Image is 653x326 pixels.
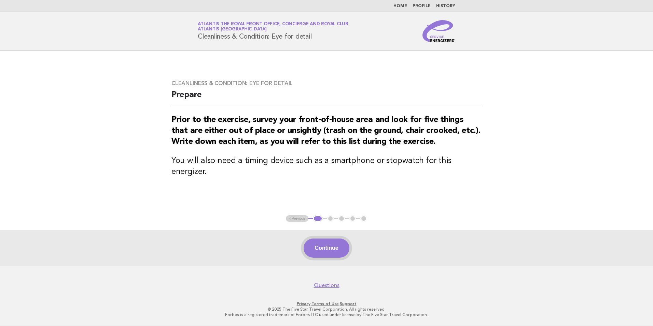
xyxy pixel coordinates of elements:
h3: You will also need a timing device such as a smartphone or stopwatch for this energizer. [171,155,482,177]
strong: Prior to the exercise, survey your front-of-house area and look for five things that are either o... [171,116,481,146]
h1: Cleanliness & Condition: Eye for detail [198,22,348,40]
span: Atlantis [GEOGRAPHIC_DATA] [198,27,267,32]
a: Privacy [297,301,310,306]
a: Support [340,301,357,306]
button: 1 [313,215,323,222]
button: Continue [304,239,349,258]
h3: Cleanliness & Condition: Eye for detail [171,80,482,87]
p: Forbes is a registered trademark of Forbes LLC used under license by The Five Star Travel Corpora... [117,312,536,317]
p: © 2025 The Five Star Travel Corporation. All rights reserved. [117,307,536,312]
a: History [436,4,455,8]
p: · · [117,301,536,307]
a: Terms of Use [311,301,339,306]
a: Profile [413,4,431,8]
img: Service Energizers [422,20,455,42]
a: Atlantis The Royal Front Office, Concierge and Royal ClubAtlantis [GEOGRAPHIC_DATA] [198,22,348,31]
a: Questions [314,282,339,289]
h2: Prepare [171,90,482,106]
a: Home [393,4,407,8]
